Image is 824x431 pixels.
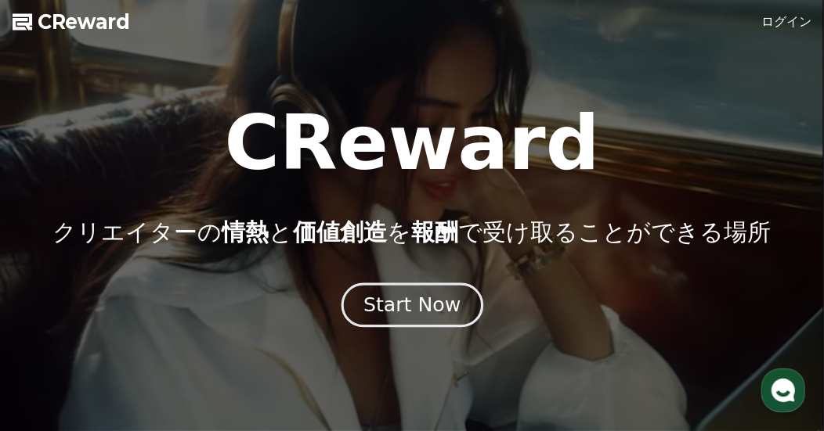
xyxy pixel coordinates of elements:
[363,292,461,318] div: Start Now
[40,325,67,337] span: Home
[345,300,480,314] a: Start Now
[341,282,482,327] button: Start Now
[294,218,388,246] span: 価値創造
[103,301,202,340] a: Messages
[202,301,301,340] a: Settings
[13,9,130,34] a: CReward
[130,325,176,338] span: Messages
[5,301,103,340] a: Home
[232,325,270,337] span: Settings
[412,218,459,246] span: 報酬
[38,9,130,34] span: CReward
[53,218,772,246] p: クリエイターの と を で受け取ることができる場所
[224,106,599,181] h1: CReward
[222,218,269,246] span: 情熱
[761,13,811,31] a: ログイン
